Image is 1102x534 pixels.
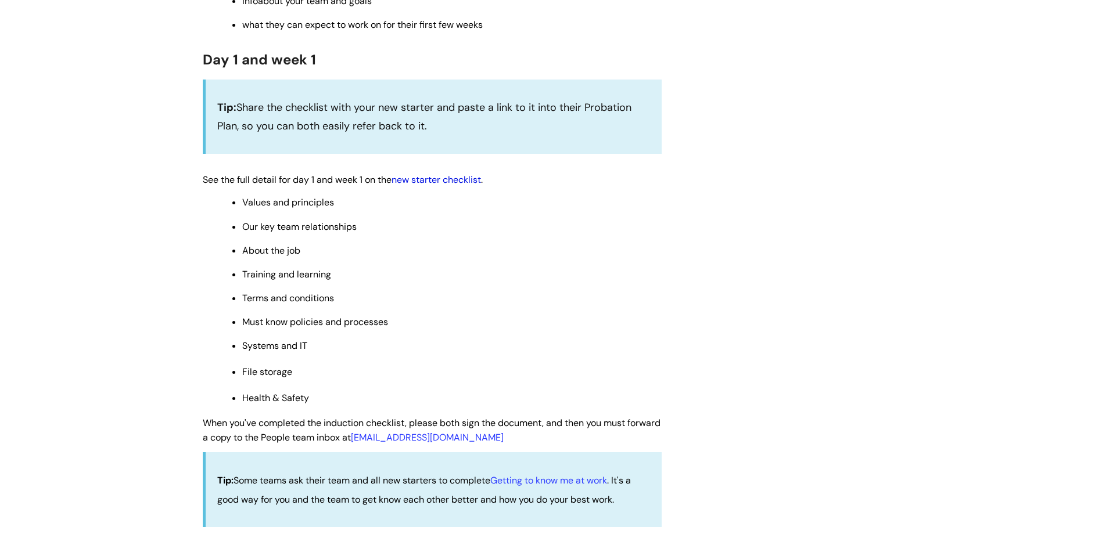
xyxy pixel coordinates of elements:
a: new starter checklist [392,174,481,186]
a: [EMAIL_ADDRESS][DOMAIN_NAME] [351,431,504,443]
span: About the job [242,244,300,257]
span: Values and principles [242,196,334,208]
span: Some teams ask their team and all new starters to complete . It's a good way for you and the team... [217,474,631,505]
strong: Tip: [217,100,236,114]
span: See the full detail for day 1 and week 1 on the . [203,174,483,186]
p: Share the checklist with your new starter and paste a link to it into their Probation Plan, so yo... [217,98,650,136]
span: Training and learning [242,268,331,280]
span: Terms and conditions [242,292,334,304]
span: Our key team relationships [242,221,357,233]
span: Health & Safety [242,392,309,404]
span: Day 1 and week 1 [203,50,316,68]
span: File storage [242,366,292,378]
span: Systems and IT [242,340,307,352]
strong: Tip: [217,474,234,486]
a: Getting to know me at work [490,474,607,486]
span: what they can expect to work on for their first few weeks [242,19,483,31]
span: When you've completed the induction checklist, please both sign the document, and then you must f... [203,417,661,443]
span: Must know policies and processes [242,316,388,328]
